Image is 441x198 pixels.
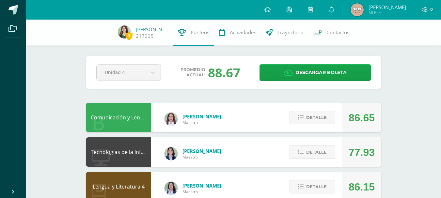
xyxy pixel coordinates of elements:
[349,103,375,132] div: 86.65
[290,145,335,159] button: Detalle
[351,3,364,16] img: 71f96e2616eca63d647a955b9c55e1b9.png
[182,120,221,125] span: Maestro
[308,20,354,46] a: Contactos
[369,10,406,15] span: Mi Perfil
[125,32,133,40] span: 3
[165,182,178,195] img: df6a3bad71d85cf97c4a6d1acf904499.png
[173,20,214,46] a: Punteos
[118,25,131,38] img: 6a14ada82c720ff23d4067649101bdce.png
[182,148,221,154] span: [PERSON_NAME]
[182,113,221,120] span: [PERSON_NAME]
[214,20,261,46] a: Actividades
[86,137,151,167] div: Tecnologías de la Información y la Comunicación 4
[290,180,335,193] button: Detalle
[290,111,335,124] button: Detalle
[260,64,371,81] a: Descargar boleta
[86,103,151,132] div: Comunicación y Lenguaje L3 Inglés 4
[369,4,406,10] span: [PERSON_NAME]
[136,33,153,39] a: 217005
[182,189,221,194] span: Maestro
[165,147,178,160] img: 7489ccb779e23ff9f2c3e89c21f82ed0.png
[191,29,209,36] span: Punteos
[230,29,256,36] span: Actividades
[182,154,221,160] span: Maestro
[181,67,205,78] span: Promedio actual:
[277,29,304,36] span: Trayectoria
[105,65,137,80] span: Unidad 4
[306,181,327,193] span: Detalle
[136,26,168,33] a: [PERSON_NAME]
[182,182,221,189] span: [PERSON_NAME]
[295,65,347,81] span: Descargar boleta
[261,20,308,46] a: Trayectoria
[306,146,327,158] span: Detalle
[349,138,375,167] div: 77.93
[165,113,178,126] img: acecb51a315cac2de2e3deefdb732c9f.png
[97,65,161,81] a: Unidad 4
[306,112,327,124] span: Detalle
[208,64,240,81] div: 88.67
[326,29,349,36] span: Contactos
